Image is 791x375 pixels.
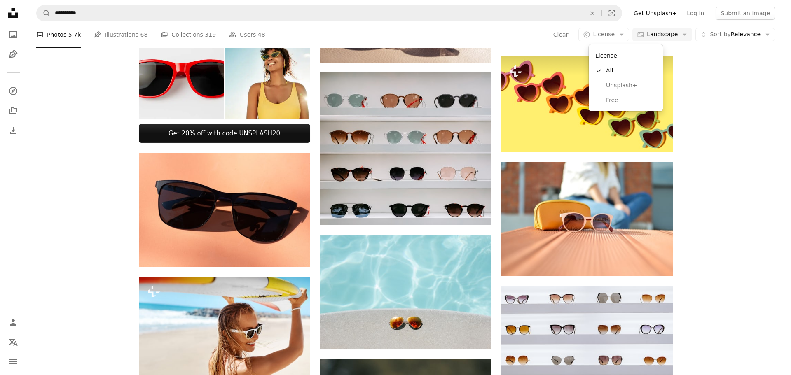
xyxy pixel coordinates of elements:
button: License [578,28,629,41]
button: Landscape [632,28,692,41]
span: Unsplash+ [606,82,656,90]
span: License [593,31,615,37]
span: All [606,67,656,75]
span: Free [606,96,656,105]
div: License [592,48,660,63]
div: License [589,44,663,111]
